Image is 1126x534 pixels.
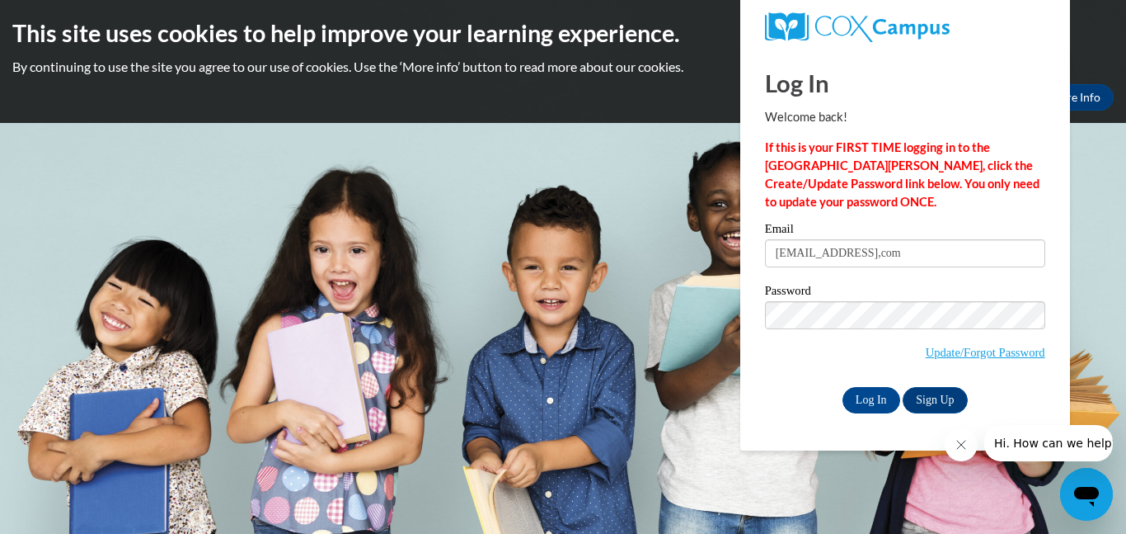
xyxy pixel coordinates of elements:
p: By continuing to use the site you agree to our use of cookies. Use the ‘More info’ button to read... [12,58,1114,76]
label: Password [765,285,1045,301]
strong: If this is your FIRST TIME logging in to the [GEOGRAPHIC_DATA][PERSON_NAME], click the Create/Upd... [765,140,1039,209]
a: Sign Up [903,387,967,413]
p: Welcome back! [765,108,1045,126]
img: COX Campus [765,12,950,42]
span: Hi. How can we help? [10,12,134,25]
iframe: Message from company [984,425,1113,461]
h1: Log In [765,66,1045,100]
h2: This site uses cookies to help improve your learning experience. [12,17,1114,50]
iframe: Close message [945,428,978,461]
input: Log In [842,387,900,413]
iframe: Button to launch messaging window [1060,468,1113,521]
a: COX Campus [765,12,1045,42]
label: Email [765,223,1045,239]
a: More Info [1036,84,1114,111]
a: Update/Forgot Password [926,346,1045,359]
